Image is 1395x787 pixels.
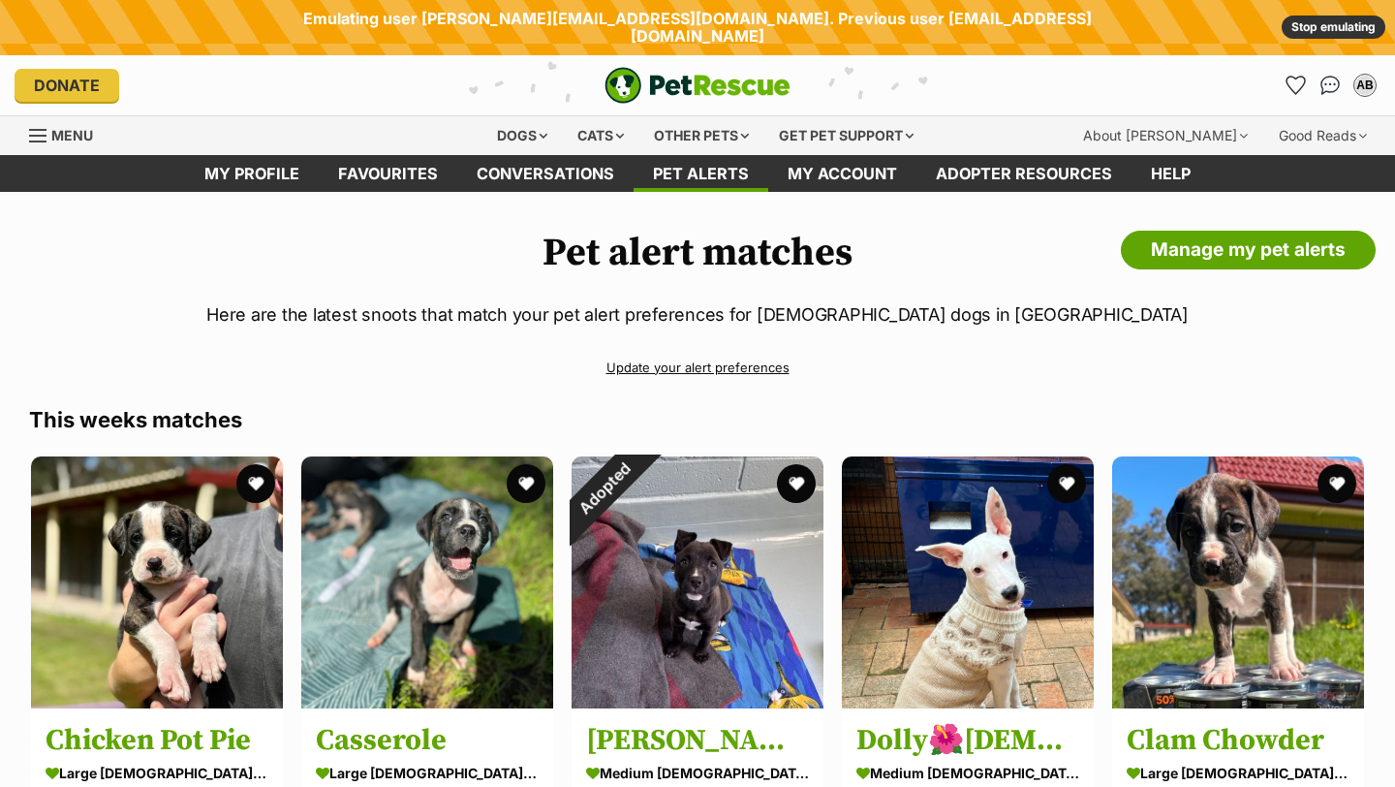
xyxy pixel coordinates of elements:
[1280,70,1380,101] ul: Account quick links
[1349,70,1380,101] button: My account
[842,456,1094,708] img: Dolly🌺6 month old cattle dog x bull terrier
[572,693,823,712] a: Adopted
[31,456,283,708] img: Chicken Pot Pie
[316,759,539,787] div: large [DEMOGRAPHIC_DATA] Dog
[1121,231,1376,269] a: Manage my pet alerts
[303,9,1092,46] span: Emulating user [PERSON_NAME][EMAIL_ADDRESS][DOMAIN_NAME]. Previous user [EMAIL_ADDRESS][DOMAIN_NAME]
[1127,722,1349,759] h3: Clam Chowder
[640,116,762,155] div: Other pets
[777,464,816,503] button: favourite
[29,116,107,151] a: Menu
[1047,464,1086,503] button: favourite
[185,155,319,193] a: My profile
[29,406,1366,433] h3: This weeks matches
[564,116,637,155] div: Cats
[29,351,1366,385] a: Update your alert preferences
[546,431,662,547] div: Adopted
[586,722,809,759] h3: [PERSON_NAME]
[236,464,275,503] button: favourite
[46,759,268,787] div: large [DEMOGRAPHIC_DATA] Dog
[572,456,823,708] img: Penny
[1131,155,1210,193] a: Help
[507,464,545,503] button: favourite
[604,67,790,104] img: logo-e224e6f780fb5917bec1dbf3a21bbac754714ae5b6737aabdf751b685950b380.svg
[301,456,553,708] img: Casserole
[319,155,457,193] a: Favourites
[856,759,1079,787] div: medium [DEMOGRAPHIC_DATA] Dog
[51,127,93,143] span: Menu
[1317,464,1356,503] button: favourite
[316,722,539,759] h3: Casserole
[1280,70,1311,101] a: Favourites
[1127,759,1349,787] div: large [DEMOGRAPHIC_DATA] Dog
[604,67,790,104] a: PetRescue
[457,155,634,193] a: conversations
[1112,456,1364,708] img: Clam Chowder
[483,116,561,155] div: Dogs
[916,155,1131,193] a: Adopter resources
[29,301,1366,328] p: Here are the latest snoots that match your pet alert preferences for [DEMOGRAPHIC_DATA] dogs in [...
[1320,76,1341,95] img: chat-41dd97257d64d25036548639549fe6c8038ab92f7586957e7f3b1b290dea8141.svg
[15,69,119,102] a: Donate
[1315,70,1346,101] a: Conversations
[765,116,927,155] div: Get pet support
[768,155,916,193] a: My account
[1265,116,1380,155] div: Good Reads
[1282,16,1385,39] a: Stop emulating
[46,722,268,759] h3: Chicken Pot Pie
[1355,76,1375,95] div: AB
[29,231,1366,275] h1: Pet alert matches
[586,759,809,787] div: medium [DEMOGRAPHIC_DATA] Dog
[856,722,1079,759] h3: Dolly🌺[DEMOGRAPHIC_DATA] cattle dog x bull terrier
[1069,116,1261,155] div: About [PERSON_NAME]
[634,155,768,193] a: Pet alerts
